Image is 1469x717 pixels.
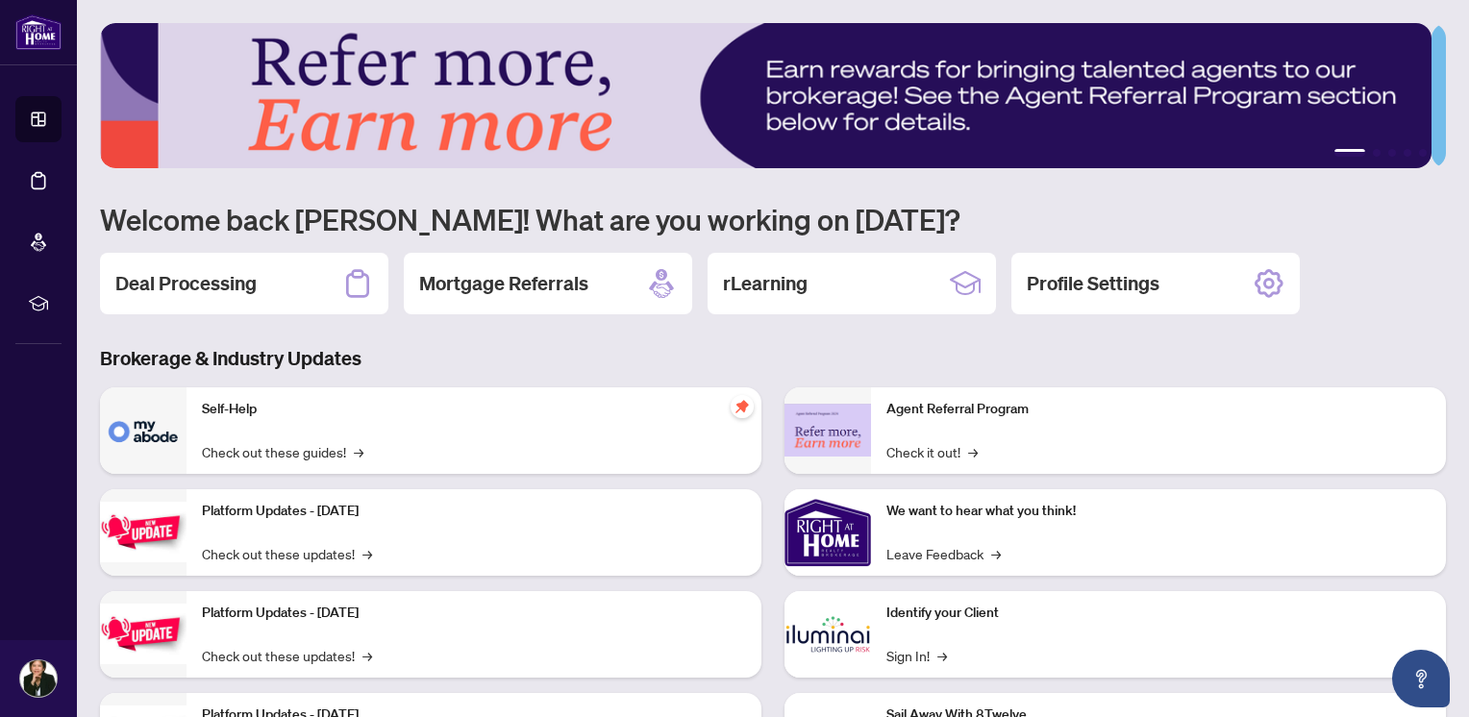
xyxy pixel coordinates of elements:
[202,603,746,624] p: Platform Updates - [DATE]
[968,441,978,462] span: →
[202,645,372,666] a: Check out these updates!→
[202,501,746,522] p: Platform Updates - [DATE]
[362,645,372,666] span: →
[784,591,871,678] img: Identify your Client
[1388,149,1396,157] button: 3
[991,543,1001,564] span: →
[937,645,947,666] span: →
[100,502,187,562] img: Platform Updates - July 21, 2025
[1373,149,1381,157] button: 2
[886,543,1001,564] a: Leave Feedback→
[886,441,978,462] a: Check it out!→
[362,543,372,564] span: →
[202,441,363,462] a: Check out these guides!→
[20,660,57,697] img: Profile Icon
[100,387,187,474] img: Self-Help
[419,270,588,297] h2: Mortgage Referrals
[202,543,372,564] a: Check out these updates!→
[100,604,187,664] img: Platform Updates - July 8, 2025
[784,404,871,457] img: Agent Referral Program
[886,501,1431,522] p: We want to hear what you think!
[354,441,363,462] span: →
[886,603,1431,624] p: Identify your Client
[731,395,754,418] span: pushpin
[1419,149,1427,157] button: 5
[100,345,1446,372] h3: Brokerage & Industry Updates
[1334,149,1365,157] button: 1
[1392,650,1450,707] button: Open asap
[100,23,1432,168] img: Slide 0
[886,645,947,666] a: Sign In!→
[886,399,1431,420] p: Agent Referral Program
[1404,149,1411,157] button: 4
[115,270,257,297] h2: Deal Processing
[1027,270,1159,297] h2: Profile Settings
[100,201,1446,237] h1: Welcome back [PERSON_NAME]! What are you working on [DATE]?
[723,270,808,297] h2: rLearning
[784,489,871,576] img: We want to hear what you think!
[15,14,62,50] img: logo
[202,399,746,420] p: Self-Help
